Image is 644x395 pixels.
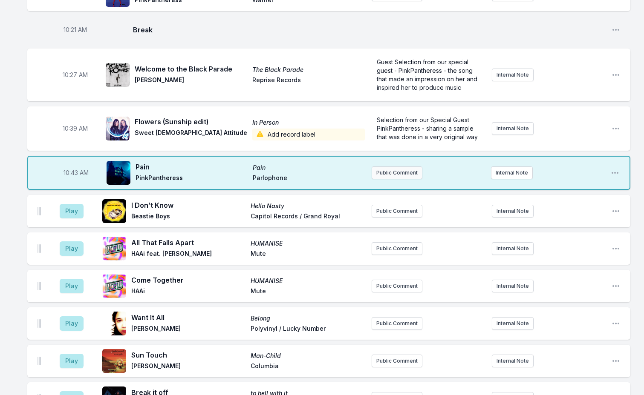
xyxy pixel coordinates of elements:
[106,117,130,140] img: In Person
[60,316,84,331] button: Play
[251,314,365,323] span: Belong
[251,277,365,285] span: HUMANISE
[612,124,620,133] button: Open playlist item options
[102,274,126,298] img: HUMANISE
[252,76,365,86] span: Reprise Records
[612,319,620,328] button: Open playlist item options
[102,349,126,373] img: Man-Child
[60,204,84,218] button: Play
[131,350,245,360] span: Sun Touch
[135,117,247,127] span: Flowers (Sunship edit)
[251,212,365,222] span: Capitol Records / Grand Royal
[131,324,245,335] span: [PERSON_NAME]
[63,124,88,133] span: Timestamp
[63,71,88,79] span: Timestamp
[133,25,605,35] span: Break
[492,205,534,218] button: Internal Note
[107,161,130,185] img: Pain
[492,122,534,135] button: Internal Note
[251,352,365,360] span: Man-Child
[251,239,365,248] span: HUMANISE
[612,357,620,365] button: Open playlist item options
[60,354,84,368] button: Play
[102,237,126,260] img: HUMANISE
[38,282,41,290] img: Drag Handle
[102,199,126,223] img: Hello Nasty
[372,355,422,367] button: Public Comment
[377,116,478,140] span: Selection from our Special Guest PinkPantheress - sharing a sample that was done in a very origin...
[252,129,365,140] span: Add record label
[253,163,365,172] span: Pain
[252,66,365,74] span: The Black Parade
[136,162,248,172] span: Pain
[131,275,245,285] span: Come Together
[612,71,620,79] button: Open playlist item options
[135,64,247,74] span: Welcome to the Black Parade
[102,312,126,335] img: Belong
[372,280,422,292] button: Public Comment
[38,357,41,365] img: Drag Handle
[251,287,365,297] span: Mute
[612,207,620,215] button: Open playlist item options
[253,174,365,184] span: Parlophone
[135,76,247,86] span: [PERSON_NAME]
[372,205,422,218] button: Public Comment
[136,174,248,184] span: PinkPantheress
[251,202,365,210] span: Hello Nasty
[377,58,479,91] span: Guest Selection from our special guest - PinkPantheress - the song that made an impression on her...
[492,69,534,81] button: Internal Note
[492,280,534,292] button: Internal Note
[612,282,620,290] button: Open playlist item options
[106,63,130,87] img: The Black Parade
[612,26,620,34] button: Open playlist item options
[131,238,245,248] span: All That Falls Apart
[251,249,365,260] span: Mute
[131,362,245,372] span: [PERSON_NAME]
[60,241,84,256] button: Play
[38,244,41,253] img: Drag Handle
[38,207,41,215] img: Drag Handle
[611,169,619,177] button: Open playlist item options
[492,317,534,330] button: Internal Note
[131,249,245,260] span: HAAi feat. [PERSON_NAME]
[64,26,87,34] span: Timestamp
[251,324,365,335] span: Polyvinyl / Lucky Number
[251,362,365,372] span: Columbia
[372,166,422,179] button: Public Comment
[135,129,247,140] span: Sweet [DEMOGRAPHIC_DATA] Attitude
[60,279,84,293] button: Play
[131,212,245,222] span: Beastie Boys
[131,287,245,297] span: HAAi
[612,244,620,253] button: Open playlist item options
[492,355,534,367] button: Internal Note
[131,200,245,210] span: I Don’t Know
[64,169,89,177] span: Timestamp
[372,317,422,330] button: Public Comment
[492,242,534,255] button: Internal Note
[38,319,41,328] img: Drag Handle
[372,242,422,255] button: Public Comment
[252,118,365,127] span: In Person
[131,312,245,323] span: Want It All
[491,166,533,179] button: Internal Note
